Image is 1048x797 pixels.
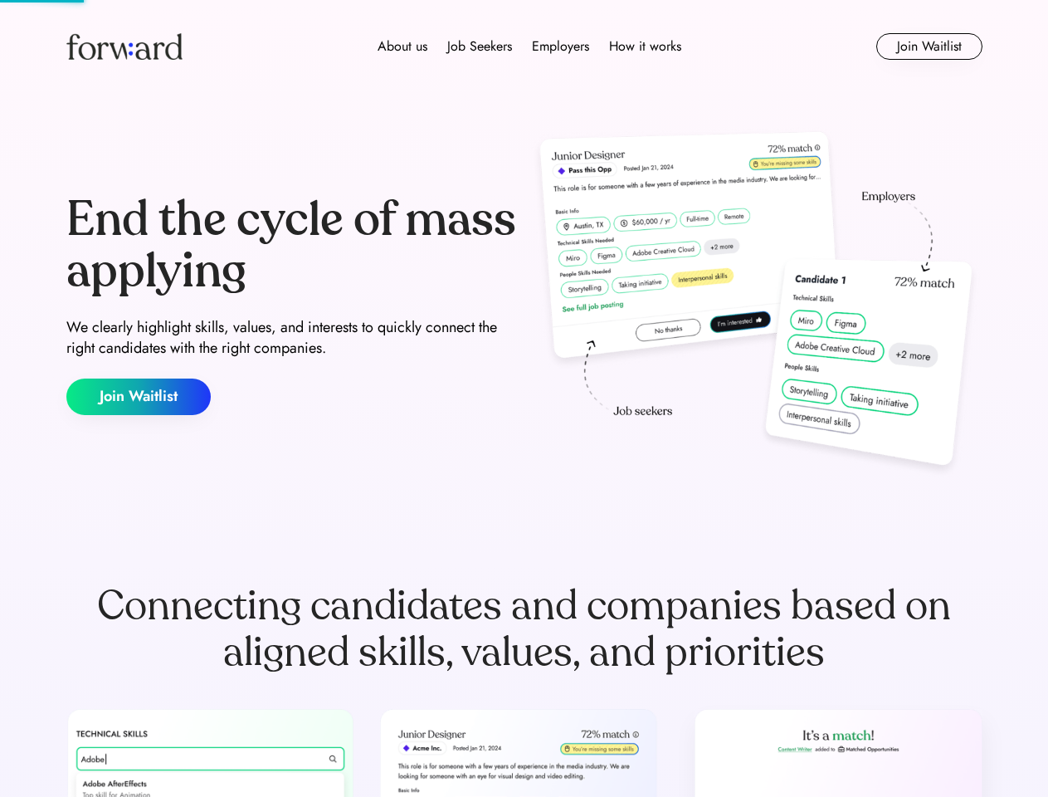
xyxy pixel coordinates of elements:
button: Join Waitlist [66,379,211,415]
div: How it works [609,37,681,56]
div: Job Seekers [447,37,512,56]
div: Connecting candidates and companies based on aligned skills, values, and priorities [66,583,982,676]
div: Employers [532,37,589,56]
div: About us [378,37,427,56]
div: We clearly highlight skills, values, and interests to quickly connect the right candidates with t... [66,317,518,359]
img: hero-image.png [531,126,982,483]
img: Forward logo [66,33,183,60]
button: Join Waitlist [876,33,982,60]
div: End the cycle of mass applying [66,194,518,296]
